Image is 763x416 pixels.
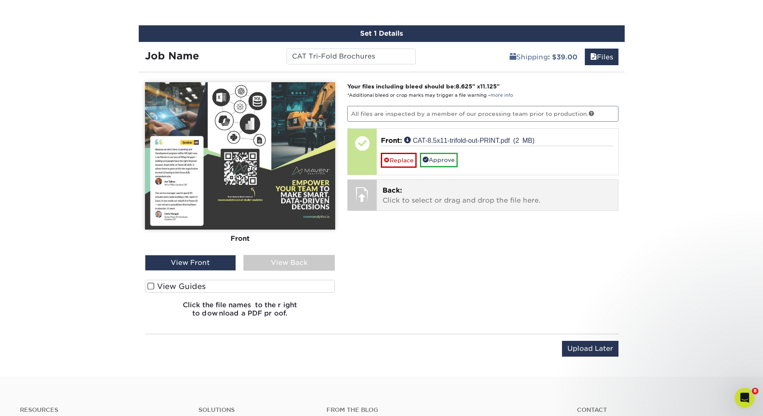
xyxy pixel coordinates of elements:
[752,388,758,394] span: 8
[491,93,513,98] a: more info
[562,341,618,357] input: Upload Later
[326,406,554,414] h4: From the Blog
[577,406,743,414] a: Contact
[381,137,402,144] span: Front:
[381,153,417,167] a: Replace
[287,49,416,64] input: Enter a job name
[420,153,458,167] a: Approve
[456,83,472,90] span: 8.625
[404,137,535,143] a: CAT-8.5x11-trifold-out-PRINT.pdf (2 MB)
[383,186,612,206] p: Click to select or drag and drop the file here.
[480,83,497,90] span: 11.125
[347,83,500,90] strong: Your files including bleed should be: " x "
[548,53,577,61] b: : $39.00
[504,49,583,65] a: Shipping: $39.00
[590,53,597,61] span: files
[347,106,618,122] p: All files are inspected by a member of our processing team prior to production.
[145,230,335,248] div: Front
[145,50,199,62] strong: Job Name
[20,406,186,414] h4: Resources
[383,186,402,194] span: Back:
[145,255,236,271] div: View Front
[199,406,314,414] h4: Solutions
[347,93,513,98] small: *Additional bleed or crop marks may trigger a file warning –
[585,49,618,65] a: Files
[139,25,625,42] div: Set 1 Details
[145,280,335,293] label: View Guides
[735,388,755,408] iframe: Intercom live chat
[243,255,335,271] div: View Back
[510,53,516,61] span: shipping
[145,301,335,323] h6: Click the file names to the right to download a PDF proof.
